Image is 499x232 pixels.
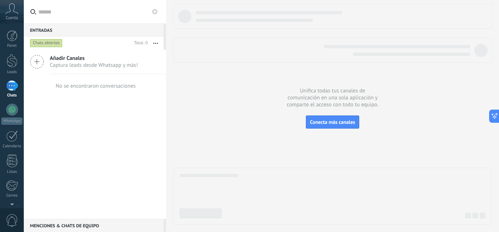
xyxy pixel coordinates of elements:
div: Total: 0 [131,39,148,47]
div: Leads [1,70,23,75]
div: Chats abiertos [30,39,63,47]
span: Captura leads desde Whatsapp y más! [50,62,138,69]
span: Añadir Canales [50,55,138,62]
div: No se encontraron conversaciones [56,83,136,90]
div: Panel [1,43,23,48]
button: Conecta más canales [306,115,359,129]
div: Correo [1,193,23,198]
span: Conecta más canales [310,119,355,125]
span: Cuenta [6,16,18,20]
div: Listas [1,170,23,174]
div: Chats [1,93,23,98]
div: Menciones & Chats de equipo [24,219,164,232]
div: Calendario [1,144,23,149]
div: WhatsApp [1,118,22,125]
div: Entradas [24,23,164,37]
